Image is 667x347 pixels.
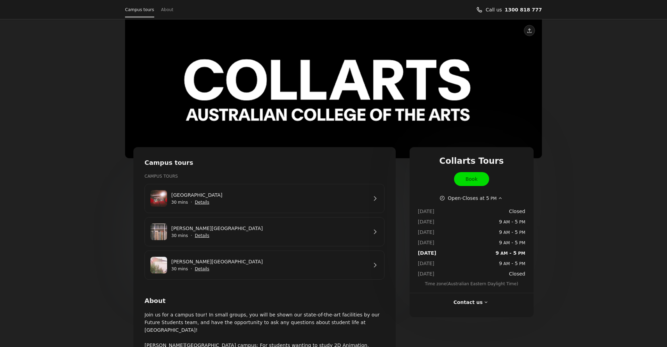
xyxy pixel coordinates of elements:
div: View photo [125,19,542,158]
span: 5 [486,195,489,201]
span: 5 [515,229,518,235]
span: Closed [509,270,525,278]
span: 5 [515,240,518,245]
a: [PERSON_NAME][GEOGRAPHIC_DATA] [171,225,368,232]
span: Closed [509,208,525,215]
span: 9 [499,261,502,266]
a: Campus tours [125,5,154,15]
dt: [DATE] [418,249,436,257]
h2: Campus tours [145,158,385,167]
a: Call us 1300 818 777 [505,6,542,14]
span: - [496,249,525,257]
dt: [DATE] [418,260,436,267]
button: Share this page [524,25,535,36]
dt: [DATE] [418,270,436,278]
dt: [DATE] [418,239,436,246]
span: AM [502,220,510,225]
dt: [DATE] [418,228,436,236]
span: AM [499,251,508,256]
span: 5 [515,261,518,266]
button: Show details for Wellington St Campus [195,199,209,206]
h3: Campus Tours [145,173,385,180]
span: - [499,228,525,236]
span: Call us [486,6,502,14]
span: AM [502,240,510,245]
span: Book [466,175,478,183]
span: Open · Closes at [448,194,497,202]
a: About [161,5,173,15]
span: Collarts Tours [439,155,504,167]
span: 9 [499,229,502,235]
span: PM [489,196,496,201]
span: PM [517,251,525,256]
span: PM [518,220,525,225]
a: [PERSON_NAME][GEOGRAPHIC_DATA] [171,258,368,265]
span: AM [502,230,510,235]
h2: About [145,296,385,305]
span: 9 [496,250,499,256]
a: [GEOGRAPHIC_DATA] [171,191,368,199]
span: - [499,218,525,226]
span: PM [518,230,525,235]
dt: [DATE] [418,208,436,215]
span: - [499,239,525,246]
button: Show working hours [439,194,504,202]
span: 5 [515,219,518,225]
button: Show details for Cromwell St Campus [195,232,209,239]
span: PM [518,261,525,266]
button: Show details for George St Campus [195,265,209,272]
span: AM [502,261,510,266]
span: Time zone ( Australian Eastern Daylight Time ) [418,280,525,287]
span: - [499,260,525,267]
span: 5 [513,250,517,256]
button: Contact us [453,298,489,306]
dt: [DATE] [418,218,436,226]
span: PM [518,240,525,245]
a: Book [454,172,489,186]
span: 9 [499,240,502,245]
span: 9 [499,219,502,225]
